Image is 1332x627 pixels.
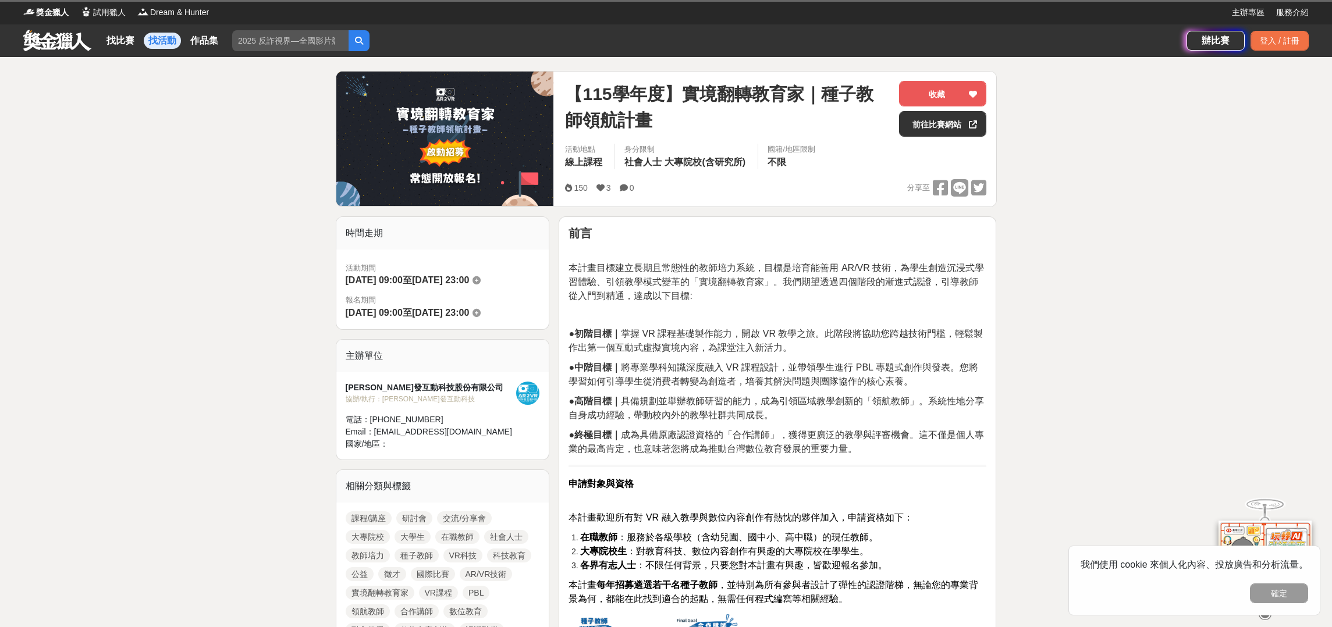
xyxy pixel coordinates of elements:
[1251,31,1309,51] div: 登入 / 註冊
[346,382,517,394] div: [PERSON_NAME]發互動科技股份有限公司
[336,217,549,250] div: 時間走期
[443,604,488,618] a: 數位教育
[574,329,621,339] strong: 初階目標｜
[346,439,389,448] span: 國家/地區：
[1219,513,1312,590] img: d2146d9a-e6f6-4337-9592-8cefde37ba6b.png
[569,362,978,386] span: ● 將專業學科知識深度融入 VR 課程設計，並帶領學生進行 PBL 專題式創作與發表。您將學習如何引導學生從消費者轉變為創造者，培養其解決問題與團隊協作的核心素養。
[565,144,605,155] span: 活動地點
[346,308,403,318] span: [DATE] 09:00
[463,586,489,600] a: PBL
[80,6,126,19] a: Logo試用獵人
[346,394,517,404] div: 協辦/執行： [PERSON_NAME]發互動科技
[907,179,930,197] span: 分享至
[346,426,517,438] div: Email： [EMAIL_ADDRESS][DOMAIN_NAME]
[569,512,912,522] span: 本計畫歡迎所有對 VR 融入教學與數位內容創作有熱忱的夥伴加入，申請資格如下：
[23,6,69,19] a: Logo獎金獵人
[569,329,983,352] span: ● 掌握 VR 課程基礎製作能力，開啟 VR 教學之旅。此階段將協助您跨越技術門檻，輕鬆製作出第一個互動式虛擬實境內容，為課堂注入新活力。
[1232,6,1264,19] a: 主辦專區
[346,604,390,618] a: 領航教師
[395,604,439,618] a: 合作講師
[569,263,984,301] span: 本計畫目標建立⻑期且常態性的教師培力系統，目標是培育能善用 AR/VR 技術，為學生創造沉浸式學習體驗、引領教學模式變革的「實境翻轉教育家」。我們期望透過四個階段的漸進式認證，引導教師從入門到精...
[80,6,92,17] img: Logo
[443,548,482,562] a: VR科技
[665,157,745,167] span: 大專院校(含研究所)
[1187,31,1245,51] a: 辦比賽
[580,560,636,570] strong: 各界有志人士
[395,548,439,562] a: 種子教師
[569,580,978,604] span: 本計畫 ，並特別為所有參與者設計了彈性的認證階梯，無論您的專業背景為何，都能在此找到適合的起點，無需任何程式編寫等相關經驗。
[569,396,984,420] span: ● 具備規劃並舉辦教師研習的能力，成為引領區域教學創新的「領航教師」。系統性地分享自身成功經驗，帶動校內外的教學社群共同成⻑。
[624,144,748,155] div: 身分限制
[137,6,149,17] img: Logo
[346,511,392,525] a: 課程/講座
[460,567,513,581] a: AR/VR技術
[346,275,403,285] span: [DATE] 09:00
[186,33,223,49] a: 作品集
[1081,560,1308,569] span: 我們使用 cookie 來個人化內容、投放廣告和分析流量。
[1276,6,1309,19] a: 服務介紹
[630,183,634,193] span: 0
[580,532,878,542] span: ：服務於各級學校（含幼兒園、國中小、高中職）的現任教師。
[574,396,621,406] strong: 高階目標｜
[569,479,634,489] strong: 申請對象與資格
[574,362,621,372] strong: 中階目標｜
[396,511,432,525] a: 研討會
[411,567,455,581] a: 國際比賽
[336,72,554,206] img: Cover Image
[346,586,414,600] a: 實境翻轉教育家
[395,530,431,544] a: 大學生
[419,586,458,600] a: VR課程
[580,546,627,556] strong: 大專院校生
[768,157,786,167] span: 不限
[144,33,181,49] a: 找活動
[346,530,390,544] a: 大專院校
[336,340,549,372] div: 主辦單位
[565,157,602,167] span: 線上課程
[336,470,549,503] div: 相關分類與標籤
[580,560,887,570] span: ：不限任何背景，只要您對本計畫有興趣，皆歡迎報名參加。
[150,6,209,19] span: Dream & Hunter
[412,275,469,285] span: [DATE] 23:00
[403,275,412,285] span: 至
[346,548,390,562] a: 教師培力
[580,546,869,556] span: ：對教育科技、數位內容創作有興趣的大專院校在學學生。
[403,308,412,318] span: 至
[565,81,890,133] span: 【115學年度】實境翻轉教育家｜種子教師領航計畫
[23,6,35,17] img: Logo
[484,530,528,544] a: 社會人士
[899,111,986,137] a: 前往比賽網站
[137,6,209,19] a: LogoDream & Hunter
[346,414,517,426] div: 電話： [PHONE_NUMBER]
[569,227,592,240] strong: 前言
[346,262,540,274] span: 活動期間
[596,580,717,590] strong: 每年招募遴選若干名種子教師
[93,6,126,19] span: 試用獵人
[102,33,139,49] a: 找比賽
[437,511,492,525] a: 交流/分享會
[768,144,815,155] div: 國籍/地區限制
[624,157,662,167] span: 社會人士
[574,430,621,440] strong: 終極目標｜
[580,532,617,542] strong: 在職教師
[899,81,986,106] button: 收藏
[435,530,479,544] a: 在職教師
[1250,583,1308,603] button: 確定
[569,430,984,454] span: ● 成為具備原廠認證資格的「合作講師」，獲得更廣泛的教學與評審機會。這不僅是個人專業的最高肯定，也意味著您將成為推動台灣數位教育發展的重要力量。
[232,30,349,51] input: 2025 反詐視界—全國影片競賽
[346,567,374,581] a: 公益
[606,183,611,193] span: 3
[36,6,69,19] span: 獎金獵人
[346,294,540,306] span: 報名期間
[487,548,531,562] a: 科技教育
[412,308,469,318] span: [DATE] 23:00
[574,183,587,193] span: 150
[378,567,406,581] a: 徵才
